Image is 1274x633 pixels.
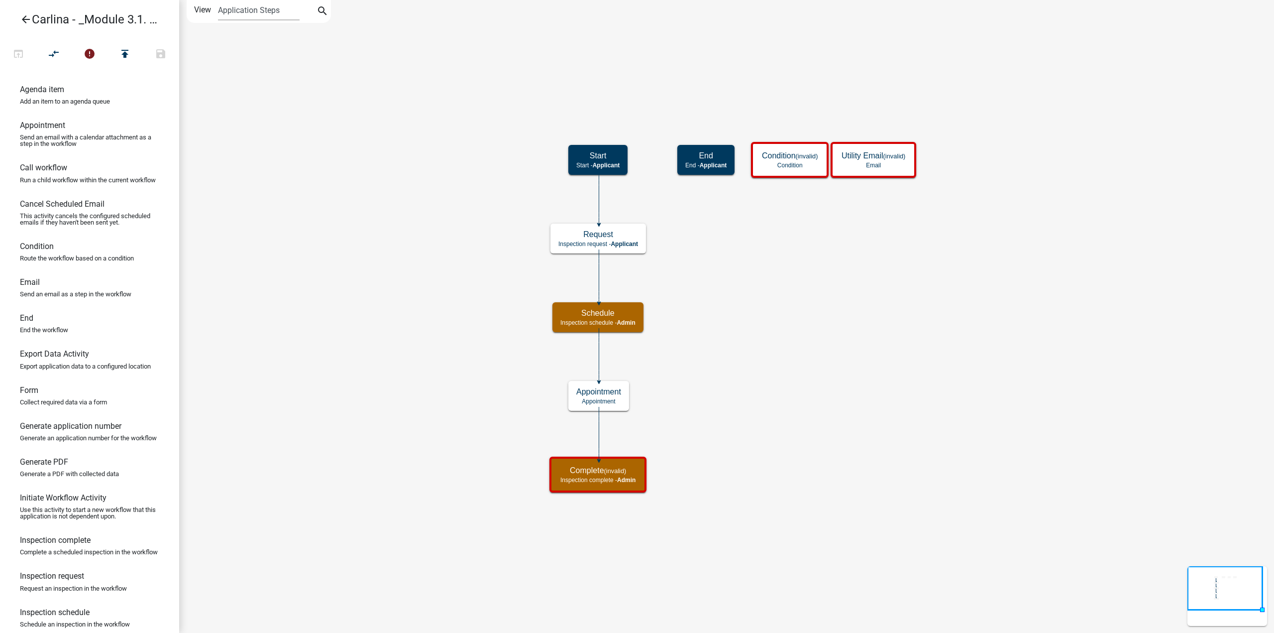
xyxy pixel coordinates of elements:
span: Admin [617,319,635,326]
p: Inspection schedule - [560,319,636,326]
p: Complete a scheduled inspection in the workflow [20,549,158,555]
p: Use this activity to start a new workflow that this application is not dependent upon. [20,506,159,519]
i: compare_arrows [48,48,60,62]
h6: Inspection request [20,571,84,581]
a: Carlina - _Module 3.1. Condition Looping [8,8,163,31]
h6: Agenda item [20,85,64,94]
button: Publish [107,44,143,65]
small: (invalid) [604,467,627,475]
span: Applicant [700,162,727,169]
i: search [317,5,328,19]
h5: Utility Email [842,151,905,160]
h6: End [20,313,33,323]
i: save [155,48,167,62]
h6: Appointment [20,121,65,130]
button: search [315,4,330,20]
p: Email [842,162,905,169]
h5: Schedule [560,308,636,318]
p: Condition [762,162,818,169]
p: Send an email with a calendar attachment as a step in the workflow [20,134,159,147]
p: Appointment [576,398,621,405]
i: publish [119,48,131,62]
p: Schedule an inspection in the workflow [20,621,130,628]
h6: Form [20,385,38,395]
button: 3 problems in this workflow [72,44,107,65]
p: End the workflow [20,327,68,333]
small: (invalid) [883,152,906,160]
button: Auto Layout [36,44,72,65]
h6: Email [20,277,40,287]
i: open_in_browser [12,48,24,62]
span: Applicant [611,241,638,248]
p: Route the workflow based on a condition [20,255,134,261]
h5: Appointment [576,387,621,396]
p: Run a child workflow within the current workflow [20,177,156,183]
p: Inspection request - [558,241,638,248]
h6: Condition [20,242,54,251]
span: Applicant [593,162,620,169]
p: Inspection complete - [560,477,636,484]
i: error [84,48,96,62]
p: Export application data to a configured location [20,363,151,370]
h6: Call workflow [20,163,67,172]
h5: Complete [560,466,636,475]
h5: Start [576,151,620,160]
h6: Initiate Workflow Activity [20,493,106,503]
small: (invalid) [796,152,818,160]
p: End - [685,162,727,169]
i: arrow_back [20,13,32,27]
div: Workflow actions [0,44,179,68]
p: Send an email as a step in the workflow [20,291,131,297]
h6: Generate PDF [20,457,68,467]
h6: Inspection schedule [20,608,90,617]
h6: Cancel Scheduled Email [20,199,105,209]
p: Start - [576,162,620,169]
h5: End [685,151,727,160]
button: Test Workflow [0,44,36,65]
h5: Condition [762,151,818,160]
h6: Inspection complete [20,535,91,545]
p: Add an item to an agenda queue [20,98,110,105]
span: Admin [617,477,636,484]
p: Generate a PDF with collected data [20,471,119,477]
button: Save [143,44,179,65]
p: Collect required data via a form [20,399,107,405]
h5: Request [558,230,638,239]
h6: Generate application number [20,421,121,431]
p: This activity cancels the configured scheduled emails if they haven't been sent yet. [20,213,159,226]
h6: Export Data Activity [20,349,89,359]
p: Generate an application number for the workflow [20,435,157,441]
p: Request an inspection in the workflow [20,585,127,592]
